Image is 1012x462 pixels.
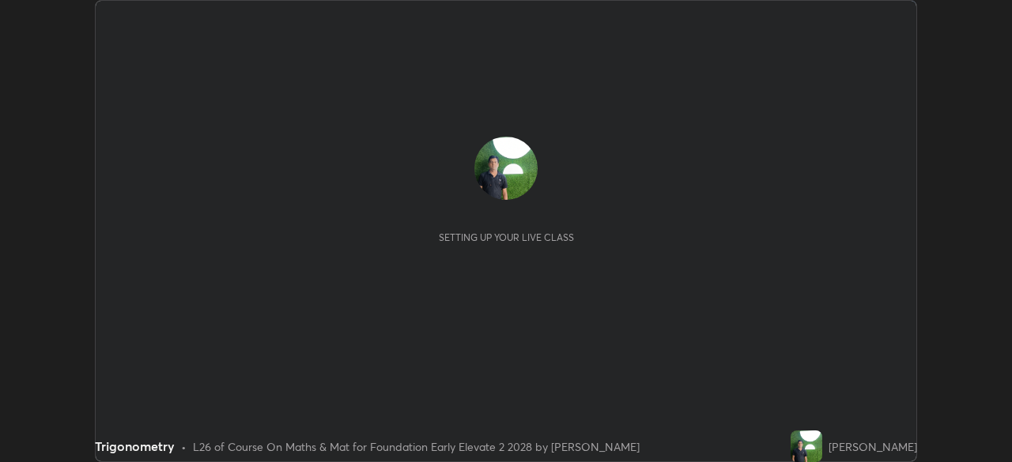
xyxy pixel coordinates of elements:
[791,430,822,462] img: 07af4a6ca9dc4f72ab9e6df0c4dce46d.jpg
[474,137,538,200] img: 07af4a6ca9dc4f72ab9e6df0c4dce46d.jpg
[439,231,574,243] div: Setting up your live class
[181,438,187,455] div: •
[193,438,640,455] div: L26 of Course On Maths & Mat for Foundation Early Elevate 2 2028 by [PERSON_NAME]
[829,438,917,455] div: [PERSON_NAME]
[95,437,175,456] div: Trigonometry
